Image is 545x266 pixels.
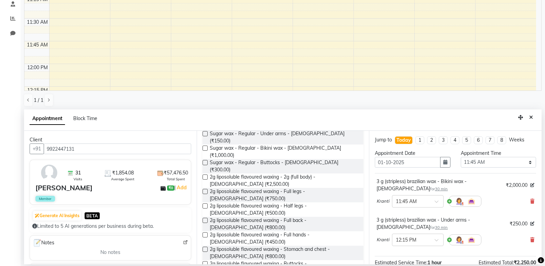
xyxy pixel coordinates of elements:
li: 4 [450,136,459,144]
span: ₹1,854.08 [112,169,134,177]
div: 11:30 AM [25,19,49,26]
img: Interior.png [467,197,476,205]
li: 8 [497,136,506,144]
span: Appointment [30,113,65,125]
button: Generate AI Insights [33,211,81,221]
img: avatar [39,163,59,183]
div: Today [396,137,411,144]
li: 6 [474,136,483,144]
span: Notes [33,238,54,247]
i: Edit price [530,183,534,187]
div: Appointment Time [461,150,536,157]
div: Appointment Date [375,150,450,157]
span: Sugar wax - Regular - Buttocks - [DEMOGRAPHIC_DATA] (₹300.00) [210,159,358,173]
input: yyyy-mm-dd [375,157,440,168]
div: 3 g (stripless) brazilian wax - Under arms - [DEMOGRAPHIC_DATA] [377,216,507,231]
span: ₹2,000.00 [506,182,527,189]
div: Weeks [509,136,524,143]
div: 12:00 PM [26,64,49,71]
span: Kranti [377,198,389,205]
span: 2g liposoluble flavoured waxing - 2g (full body) - [DEMOGRAPHIC_DATA] (₹2,500.00) [210,173,358,188]
span: 2g liposoluble flavoured waxing - Full back - [DEMOGRAPHIC_DATA] (₹800.00) [210,217,358,231]
span: BETA [85,212,100,219]
div: [PERSON_NAME] [35,183,92,193]
img: Interior.png [467,236,476,244]
span: Block Time [73,115,97,121]
div: Jump to [375,136,392,143]
small: for [430,225,448,230]
span: ₹0 [167,185,174,191]
img: Hairdresser.png [455,197,463,205]
span: 2g liposoluble flavoured waxing - Half legs - [DEMOGRAPHIC_DATA] (₹500.00) [210,202,358,217]
button: Close [526,112,536,123]
small: for [430,187,448,191]
span: 2g liposoluble flavoured waxing - Stomach and chest - [DEMOGRAPHIC_DATA] (₹800.00) [210,246,358,260]
span: 31 [75,169,81,177]
div: 12:15 PM [26,87,49,94]
li: 1 [415,136,424,144]
span: Total Spent [167,177,185,182]
img: Hairdresser.png [455,236,463,244]
span: No notes [100,249,120,256]
span: Member [35,196,55,202]
span: Kranti [377,236,389,243]
div: 11:45 AM [25,41,49,49]
span: 1 hour [427,259,442,266]
div: 3 g (stripless) brazilian wax - Bikini wax - [DEMOGRAPHIC_DATA] [377,178,503,192]
span: 30 min [435,225,448,230]
span: Estimated Service Time: [375,259,427,266]
span: Visits [74,177,82,182]
li: 5 [462,136,471,144]
div: Client [30,136,191,143]
span: ₹250.00 [510,220,527,227]
span: Estimated Total: [479,259,514,266]
a: Add [176,183,188,192]
span: ₹2,250.00 [514,259,536,266]
div: Limited to 5 AI generations per business during beta. [32,223,188,230]
input: Search by Name/Mobile/Email/Code [44,143,191,154]
span: 1 / 1 [34,97,43,104]
span: ₹57,476.50 [164,169,188,177]
li: 2 [427,136,436,144]
span: | [174,183,188,192]
span: 2g liposoluble flavoured waxing - Full hands - [DEMOGRAPHIC_DATA] (₹450.00) [210,231,358,246]
span: Sugar wax - Regular - Under arms - [DEMOGRAPHIC_DATA] (₹150.00) [210,130,358,145]
li: 3 [439,136,448,144]
button: +91 [30,143,44,154]
span: 2g liposoluble flavoured waxing - Full legs - [DEMOGRAPHIC_DATA] (₹750.00) [210,188,358,202]
span: 30 min [435,187,448,191]
span: Sugar wax - Regular - Bikini wax - [DEMOGRAPHIC_DATA] (₹1,000.00) [210,145,358,159]
li: 7 [486,136,494,144]
span: Average Spent [111,177,134,182]
i: Edit price [530,222,534,226]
